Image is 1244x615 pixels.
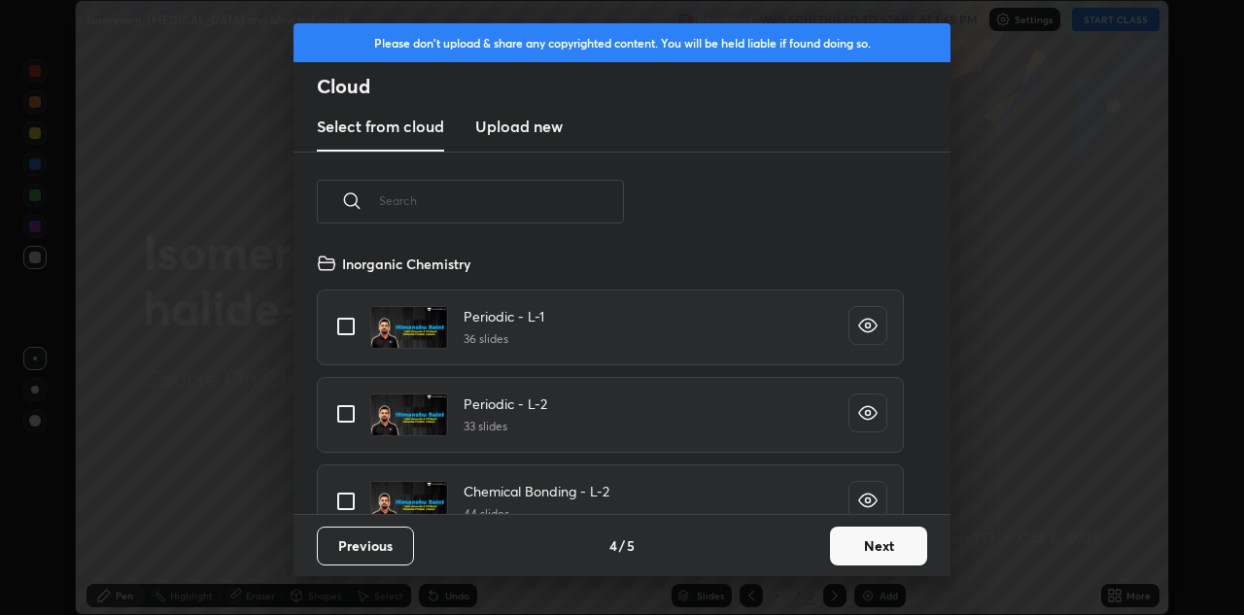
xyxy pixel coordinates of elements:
[342,254,470,274] h4: Inorganic Chemistry
[609,535,617,556] h4: 4
[317,527,414,565] button: Previous
[464,330,544,348] h5: 36 slides
[294,246,927,514] div: grid
[294,23,950,62] div: Please don't upload & share any copyrighted content. You will be held liable if found doing so.
[464,393,547,414] h4: Periodic - L-2
[317,74,950,99] h2: Cloud
[627,535,635,556] h4: 5
[619,535,625,556] h4: /
[464,505,609,523] h5: 44 slides
[464,418,547,435] h5: 33 slides
[830,527,927,565] button: Next
[317,115,444,138] h3: Select from cloud
[379,159,624,242] input: Search
[475,115,563,138] h3: Upload new
[464,306,544,326] h4: Periodic - L-1
[464,481,609,501] h4: Chemical Bonding - L-2
[370,306,448,349] img: 1752045258JGP487.pdf
[370,481,448,524] img: 1753078306SFZM7K.pdf
[370,393,448,436] img: 1752045258SXND9A.pdf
